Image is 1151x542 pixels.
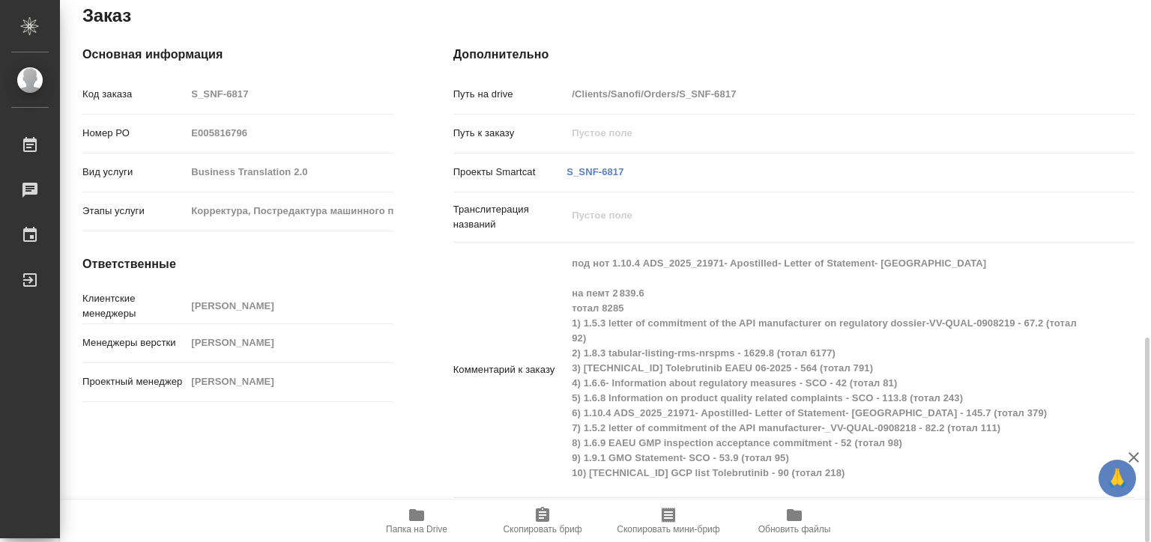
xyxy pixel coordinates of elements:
input: Пустое поле [567,122,1078,144]
p: Вид услуги [82,165,186,180]
h4: Дополнительно [453,46,1135,64]
p: Проектный менеджер [82,374,186,389]
a: S_SNF-6817 [567,166,623,177]
button: Папка на Drive [354,500,480,542]
span: Папка на Drive [386,524,447,535]
span: Скопировать бриф [503,524,581,535]
button: Скопировать бриф [480,500,605,542]
input: Пустое поле [186,200,393,222]
span: Скопировать мини-бриф [617,524,719,535]
p: Клиентские менеджеры [82,291,186,321]
input: Пустое поле [567,83,1078,105]
p: Путь к заказу [453,126,567,141]
p: Проекты Smartcat [453,165,567,180]
p: Код заказа [82,87,186,102]
span: Обновить файлы [758,524,831,535]
h4: Ответственные [82,255,393,273]
input: Пустое поле [186,371,393,392]
input: Пустое поле [186,295,393,317]
p: Номер РО [82,126,186,141]
textarea: под нот 1.10.4 ADS_2025_21971- Apostilled- Letter of Statement- [GEOGRAPHIC_DATA] на пемт 2 839.6... [567,251,1078,486]
input: Пустое поле [186,122,393,144]
p: Менеджеры верстки [82,335,186,350]
button: Скопировать мини-бриф [605,500,731,542]
h4: Основная информация [82,46,393,64]
input: Пустое поле [186,161,393,183]
p: Комментарий к заказу [453,362,567,377]
h2: Заказ [82,4,131,28]
span: 🙏 [1105,463,1130,494]
input: Пустое поле [186,83,393,105]
input: Пустое поле [186,332,393,353]
p: Путь на drive [453,87,567,102]
button: 🙏 [1099,460,1136,497]
p: Этапы услуги [82,204,186,219]
p: Транслитерация названий [453,202,567,232]
button: Обновить файлы [731,500,857,542]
